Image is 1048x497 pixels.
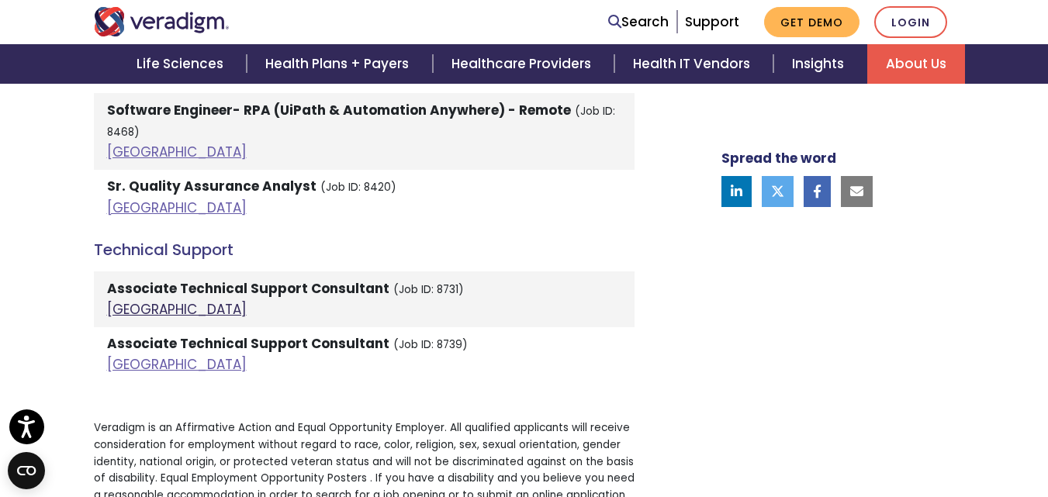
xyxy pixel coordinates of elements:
strong: Associate Technical Support Consultant [107,279,389,298]
a: Support [685,12,739,31]
h4: Technical Support [94,240,635,259]
small: (Job ID: 8739) [393,337,468,352]
a: Health Plans + Payers [247,44,432,84]
a: [GEOGRAPHIC_DATA] [107,355,247,374]
a: Life Sciences [118,44,247,84]
a: About Us [867,44,965,84]
a: [GEOGRAPHIC_DATA] [107,300,247,319]
a: Health IT Vendors [614,44,773,84]
a: Healthcare Providers [433,44,614,84]
strong: Spread the word [721,149,836,167]
a: [GEOGRAPHIC_DATA] [107,198,247,217]
a: Get Demo [764,7,859,37]
a: Insights [773,44,867,84]
button: Open CMP widget [8,452,45,489]
strong: Associate Technical Support Consultant [107,334,389,353]
small: (Job ID: 8420) [320,180,396,195]
img: Veradigm logo [94,7,230,36]
a: Search [608,12,669,33]
strong: Sr. Quality Assurance Analyst [107,177,316,195]
a: [GEOGRAPHIC_DATA] [107,67,247,85]
small: (Job ID: 8731) [393,282,464,297]
a: Login [874,6,947,38]
strong: Software Engineer- RPA (UiPath & Automation Anywhere) - Remote [107,101,571,119]
a: [GEOGRAPHIC_DATA] [107,143,247,161]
